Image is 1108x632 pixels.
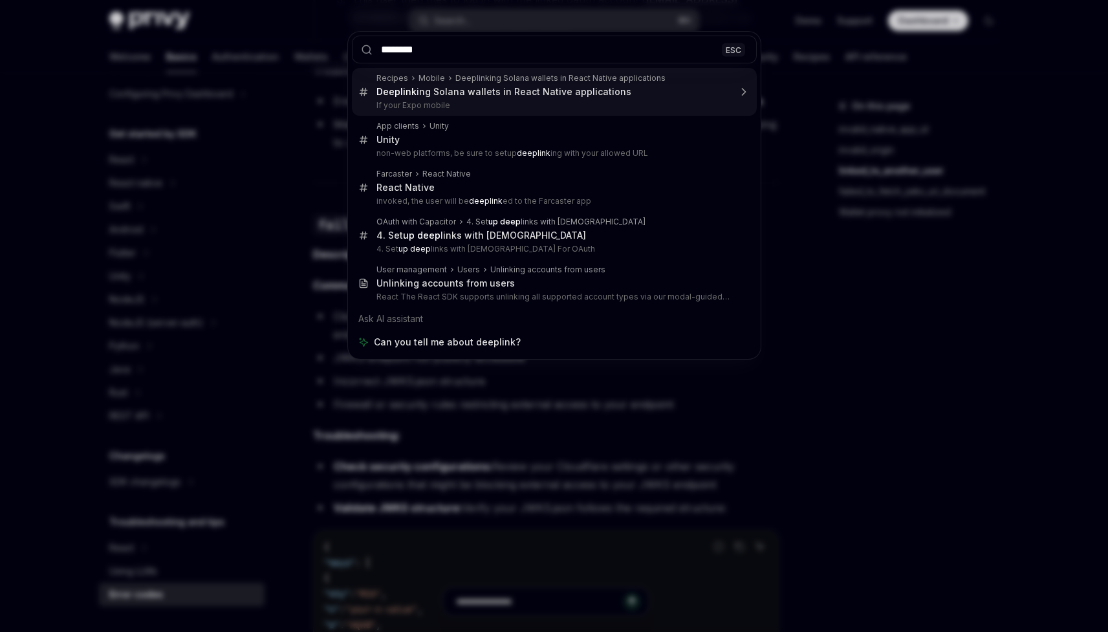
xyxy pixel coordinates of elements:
div: Farcaster [376,169,412,179]
b: up deep [488,217,521,226]
div: 4. Set links with [DEMOGRAPHIC_DATA] [466,217,646,227]
div: Deeplinking Solana wallets in React Native applications [455,73,666,83]
div: 4. Set links with [DEMOGRAPHIC_DATA] [376,230,586,241]
div: User management [376,265,447,275]
b: up deep [398,244,431,254]
b: Deeplink [376,86,417,97]
b: up deep [403,230,440,241]
div: Unlinking accounts from users [376,278,515,289]
div: Recipes [376,73,408,83]
p: If your Expo mobile [376,100,730,111]
p: invoked, the user will be ed to the Farcaster app [376,196,730,206]
div: Users [457,265,480,275]
div: OAuth with Capacitor [376,217,456,227]
div: React Native [422,169,471,179]
div: App clients [376,121,419,131]
p: non-web platforms, be sure to setup ing with your allowed URL [376,148,730,158]
div: Unlinking accounts from users [490,265,605,275]
div: React Native [376,182,435,193]
p: 4. Set links with [DEMOGRAPHIC_DATA] For OAuth [376,244,730,254]
div: Mobile [418,73,445,83]
span: Can you tell me about deeplink? [374,336,521,349]
div: Unity [429,121,449,131]
b: deeplink [469,196,503,206]
p: React The React SDK supports unlinking all supported account types via our modal-guided link methods [376,292,730,302]
div: Ask AI assistant [352,307,757,331]
b: deeplink [517,148,550,158]
div: Unity [376,134,400,146]
div: ESC [722,43,745,56]
div: ing Solana wallets in React Native applications [376,86,631,98]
